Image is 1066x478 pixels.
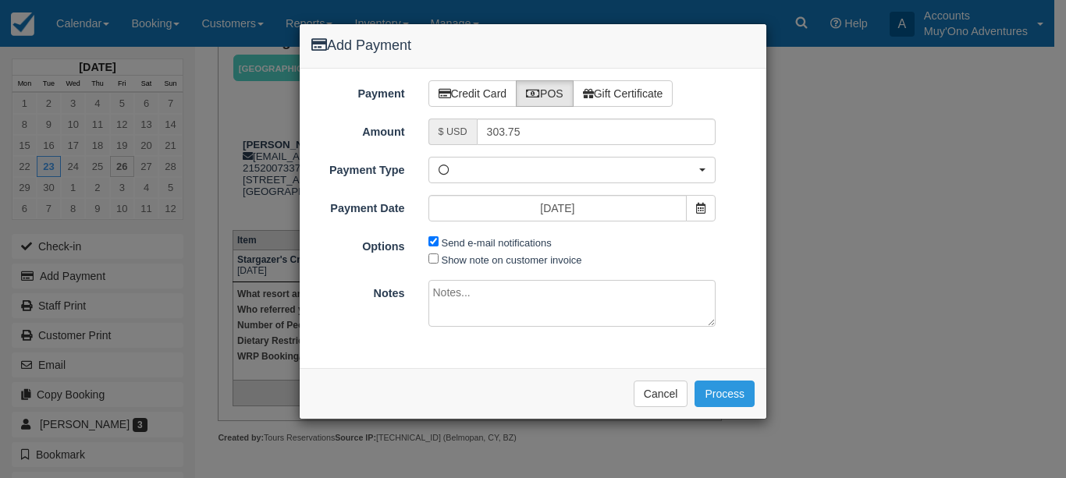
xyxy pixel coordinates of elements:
button: Cancel [634,381,688,407]
label: Gift Certificate [573,80,673,107]
label: Send e-mail notifications [442,237,552,249]
label: Notes [300,280,417,302]
small: $ USD [439,126,467,137]
label: Payment Type [300,157,417,179]
label: POS [516,80,574,107]
label: Options [300,233,417,255]
button: Process [695,381,755,407]
label: Credit Card [428,80,517,107]
label: Amount [300,119,417,140]
label: Payment Date [300,195,417,217]
h4: Add Payment [311,36,755,56]
label: Payment [300,80,417,102]
label: Show note on customer invoice [442,254,582,266]
input: Valid amount required. [477,119,716,145]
